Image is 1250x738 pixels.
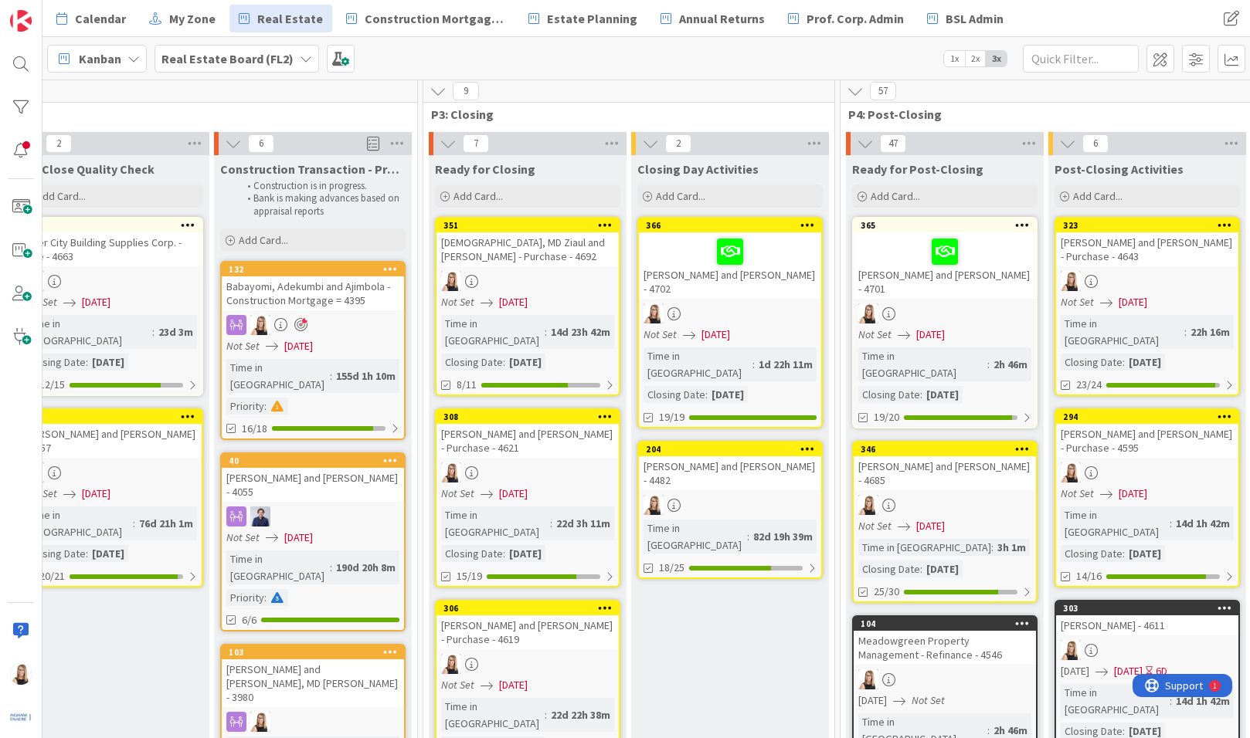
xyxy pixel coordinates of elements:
div: Time in [GEOGRAPHIC_DATA] [226,550,330,584]
div: [PERSON_NAME] and [PERSON_NAME] - Purchase - 4643 [1056,232,1238,266]
div: DB [19,462,202,482]
i: Not Set [858,327,892,341]
div: Babayomi, Adekumbi and Ajimbola - Construction Mortgage = 4395 [222,276,404,310]
a: Estate Planning [519,5,647,32]
img: DB [858,669,878,689]
span: [DATE] [284,338,313,354]
i: Not Set [226,339,260,353]
span: My Zone [169,9,216,28]
div: DB [854,303,1036,323]
div: 6D [1156,663,1167,679]
span: Calendar [75,9,126,28]
span: P3: Closing [431,107,815,122]
span: 3x [986,51,1007,66]
span: [DATE] [1119,486,1147,502]
span: 14/16 [1076,568,1102,584]
span: 57 [870,82,896,100]
a: 308[PERSON_NAME] and [PERSON_NAME] - Purchase - 4621DBNot Set[DATE]Time in [GEOGRAPHIC_DATA]:22d ... [435,408,620,587]
div: 323 [1063,220,1238,231]
a: 366[PERSON_NAME] and [PERSON_NAME] - 4702DBNot Set[DATE]Time in [GEOGRAPHIC_DATA]:1d 22h 11mClosi... [637,217,823,428]
div: [DATE] [922,386,963,403]
div: 204 [646,444,821,455]
div: Time in [GEOGRAPHIC_DATA] [441,698,545,732]
span: : [86,545,88,562]
div: 40[PERSON_NAME] and [PERSON_NAME] - 4055 [222,454,404,502]
div: 351 [443,220,619,231]
span: [DATE] [916,518,945,534]
span: : [503,354,505,371]
span: 6 [248,134,274,153]
a: 323[PERSON_NAME] and [PERSON_NAME] - Purchase - 4643DBNot Set[DATE]Time in [GEOGRAPHIC_DATA]:22h ... [1055,217,1240,396]
div: 332 [19,218,202,232]
div: 155d 1h 10m [332,367,399,384]
div: 366 [646,220,821,231]
div: Time in [GEOGRAPHIC_DATA] [24,506,133,540]
div: DB [854,669,1036,689]
span: Post-Closing Activities [1055,161,1184,177]
li: Construction is in progress. [239,180,403,192]
div: 306[PERSON_NAME] and [PERSON_NAME] - Purchase - 4619 [436,601,619,649]
span: Real Estate [257,9,323,28]
div: [PERSON_NAME] and [PERSON_NAME] - 4557 [19,424,202,458]
div: River City Building Supplies Corp. - Sale - 4663 [19,232,202,266]
div: [PERSON_NAME] and [PERSON_NAME] - 4685 [854,456,1036,490]
a: 365[PERSON_NAME] and [PERSON_NAME] - 4701DBNot Set[DATE]Time in [GEOGRAPHIC_DATA]:2h 46mClosing D... [852,217,1038,428]
span: [DATE] [499,486,528,502]
span: [DATE] [499,677,528,693]
span: : [264,398,267,415]
span: [DATE] [1119,294,1147,310]
span: : [330,367,332,384]
span: : [264,589,267,606]
div: 303 [1056,601,1238,615]
span: Ready for Post-Closing [852,161,983,177]
img: DB [858,303,878,323]
span: : [152,323,155,340]
span: 15/19 [457,568,482,584]
span: Add Card... [453,189,503,203]
span: 19/20 [874,409,899,425]
span: : [1123,354,1125,371]
span: BSL Admin [946,9,1004,28]
div: Time in [GEOGRAPHIC_DATA] [24,315,152,349]
span: 9 [453,82,479,100]
div: 132 [229,264,404,275]
a: 346[PERSON_NAME] and [PERSON_NAME] - 4685DBNot Set[DATE]Time in [GEOGRAPHIC_DATA]:3h 1mClosing Da... [852,441,1038,603]
span: [DATE] [82,486,110,502]
span: 23/24 [1076,377,1102,393]
span: : [330,559,332,576]
div: 82d 19h 39m [749,528,817,545]
div: 332 [26,220,202,231]
div: Priority [226,589,264,606]
div: [PERSON_NAME] and [PERSON_NAME] - 4055 [222,468,404,502]
img: DB [1061,271,1081,291]
a: 204[PERSON_NAME] and [PERSON_NAME] - 4482DBTime in [GEOGRAPHIC_DATA]:82d 19h 39m18/25 [637,441,823,579]
div: 14d 1h 42m [1172,692,1234,709]
span: Annual Returns [679,9,765,28]
span: Ready for Closing [435,161,535,177]
i: Not Set [1061,295,1094,309]
div: 40 [222,454,404,468]
span: 2x [965,51,986,66]
div: 2h 46m [990,356,1031,373]
div: [DATE] [922,560,963,577]
div: Priority [226,398,264,415]
a: 40[PERSON_NAME] and [PERSON_NAME] - 4055CUNot Set[DATE]Time in [GEOGRAPHIC_DATA]:190d 20h 8mPrior... [220,452,406,631]
div: 265 [26,411,202,422]
i: Not Set [912,693,945,707]
div: [DATE] [708,386,748,403]
div: 40 [229,455,404,466]
div: 103 [229,647,404,658]
div: Closing Date [24,354,86,371]
div: Closing Date [1061,354,1123,371]
a: Construction Mortgages - Draws [337,5,515,32]
span: Prof. Corp. Admin [807,9,904,28]
a: 265[PERSON_NAME] and [PERSON_NAME] - 4557DBNot Set[DATE]Time in [GEOGRAPHIC_DATA]:76d 21h 1mClosi... [18,408,203,587]
div: DB [639,495,821,515]
span: [DATE] [858,692,887,709]
div: 204[PERSON_NAME] and [PERSON_NAME] - 4482 [639,442,821,490]
span: [DATE] [284,530,313,546]
div: 23d 3m [155,323,197,340]
div: 104Meadowgreen Property Management - Refinance - 4546 [854,617,1036,665]
div: 14d 23h 42m [547,323,614,340]
div: DB [436,654,619,674]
